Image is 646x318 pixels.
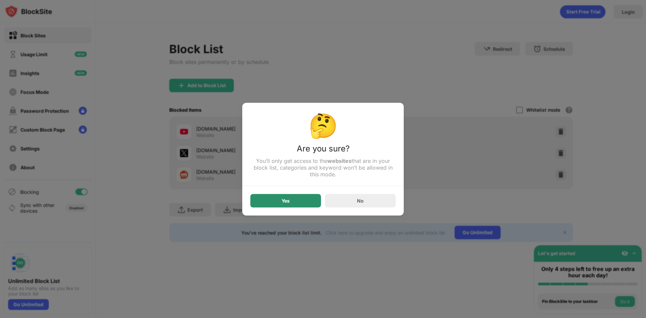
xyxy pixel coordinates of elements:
div: No [357,198,364,204]
div: Are you sure? [250,143,396,157]
strong: websites [327,157,352,164]
div: 🤔 [250,111,396,139]
div: You’ll only get access to the that are in your block list, categories and keyword won’t be allowe... [250,157,396,177]
div: Yes [282,198,290,203]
